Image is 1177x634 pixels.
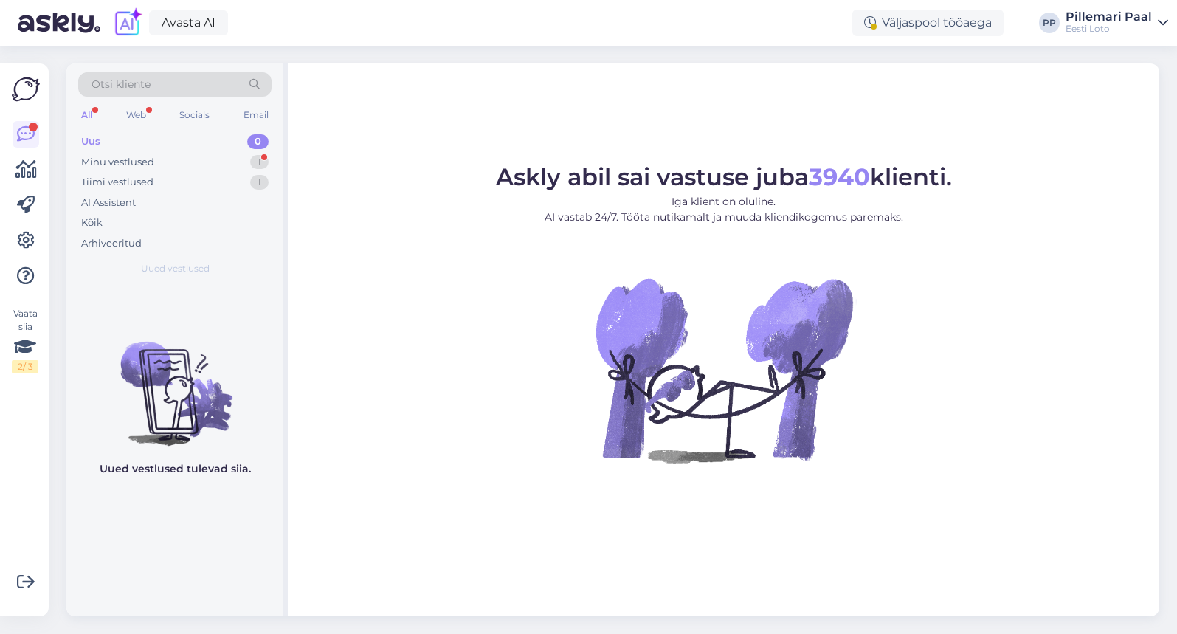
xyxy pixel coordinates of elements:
[100,461,251,477] p: Uued vestlused tulevad siia.
[81,155,154,170] div: Minu vestlused
[250,155,269,170] div: 1
[81,196,136,210] div: AI Assistent
[92,77,151,92] span: Otsi kliente
[12,307,38,373] div: Vaata siia
[1066,11,1168,35] a: Pillemari PaalEesti Loto
[176,106,213,125] div: Socials
[809,162,870,191] b: 3940
[81,175,153,190] div: Tiimi vestlused
[247,134,269,149] div: 0
[496,194,952,225] p: Iga klient on oluline. AI vastab 24/7. Tööta nutikamalt ja muuda kliendikogemus paremaks.
[12,360,38,373] div: 2 / 3
[1066,11,1152,23] div: Pillemari Paal
[81,216,103,230] div: Kõik
[12,75,40,103] img: Askly Logo
[112,7,143,38] img: explore-ai
[78,106,95,125] div: All
[241,106,272,125] div: Email
[81,134,100,149] div: Uus
[496,162,952,191] span: Askly abil sai vastuse juba klienti.
[141,262,210,275] span: Uued vestlused
[123,106,149,125] div: Web
[149,10,228,35] a: Avasta AI
[591,237,857,503] img: No Chat active
[81,236,142,251] div: Arhiveeritud
[66,315,283,448] img: No chats
[852,10,1004,36] div: Väljaspool tööaega
[250,175,269,190] div: 1
[1066,23,1152,35] div: Eesti Loto
[1039,13,1060,33] div: PP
